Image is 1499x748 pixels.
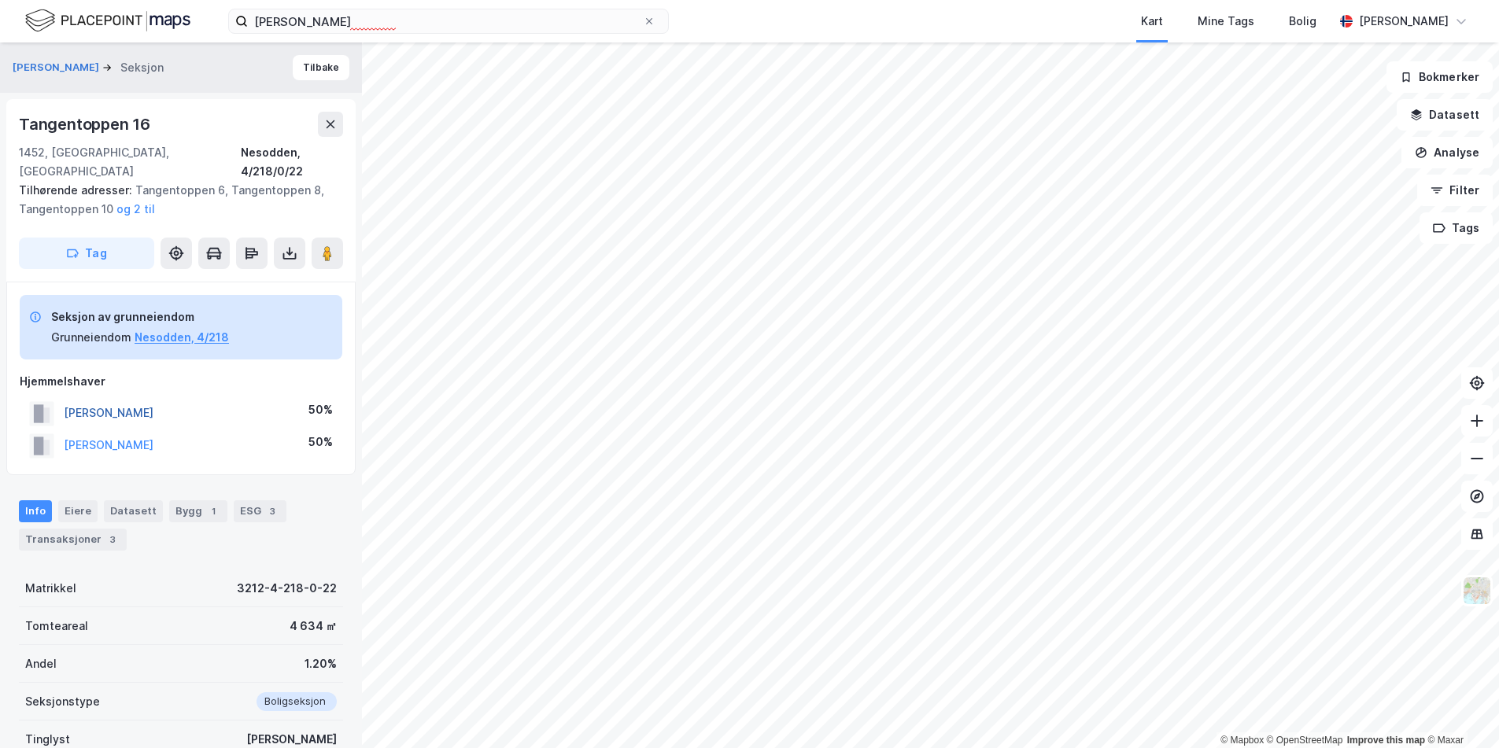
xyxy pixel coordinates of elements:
button: Tags [1420,212,1493,244]
div: Info [19,500,52,522]
div: Grunneiendom [51,328,131,347]
button: Bokmerker [1386,61,1493,93]
a: OpenStreetMap [1267,735,1343,746]
div: 50% [308,400,333,419]
button: [PERSON_NAME] [13,60,102,76]
div: Seksjonstype [25,692,100,711]
button: Analyse [1401,137,1493,168]
button: Datasett [1397,99,1493,131]
div: Nesodden, 4/218/0/22 [241,143,343,181]
div: 3 [264,503,280,519]
div: Bygg [169,500,227,522]
img: logo.f888ab2527a4732fd821a326f86c7f29.svg [25,7,190,35]
div: Kart [1141,12,1163,31]
div: Hjemmelshaver [20,372,342,391]
span: Tilhørende adresser: [19,183,135,197]
button: Tilbake [293,55,349,80]
div: Tomteareal [25,617,88,636]
div: 3212-4-218-0-22 [237,579,337,598]
input: Søk på adresse, matrikkel, gårdeiere, leietakere eller personer [248,9,643,33]
button: Nesodden, 4/218 [135,328,229,347]
div: 3 [105,532,120,547]
div: 1452, [GEOGRAPHIC_DATA], [GEOGRAPHIC_DATA] [19,143,241,181]
div: Bolig [1289,12,1316,31]
iframe: Chat Widget [1420,672,1499,748]
button: Filter [1417,175,1493,206]
div: Matrikkel [25,579,76,598]
div: 1.20% [305,654,337,673]
a: Mapbox [1220,735,1264,746]
div: Tangentoppen 6, Tangentoppen 8, Tangentoppen 10 [19,181,330,219]
div: Kontrollprogram for chat [1420,672,1499,748]
div: Mine Tags [1198,12,1254,31]
div: Seksjon av grunneiendom [51,308,229,326]
div: [PERSON_NAME] [1359,12,1449,31]
div: Datasett [104,500,163,522]
div: Andel [25,654,57,673]
div: Seksjon [120,58,164,77]
div: Tangentoppen 16 [19,112,153,137]
div: Eiere [58,500,98,522]
div: 50% [308,433,333,451]
button: Tag [19,238,154,269]
a: Improve this map [1347,735,1425,746]
div: Transaksjoner [19,529,127,551]
img: Z [1462,576,1492,606]
div: 1 [205,503,221,519]
div: ESG [234,500,286,522]
div: 4 634 ㎡ [290,617,337,636]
